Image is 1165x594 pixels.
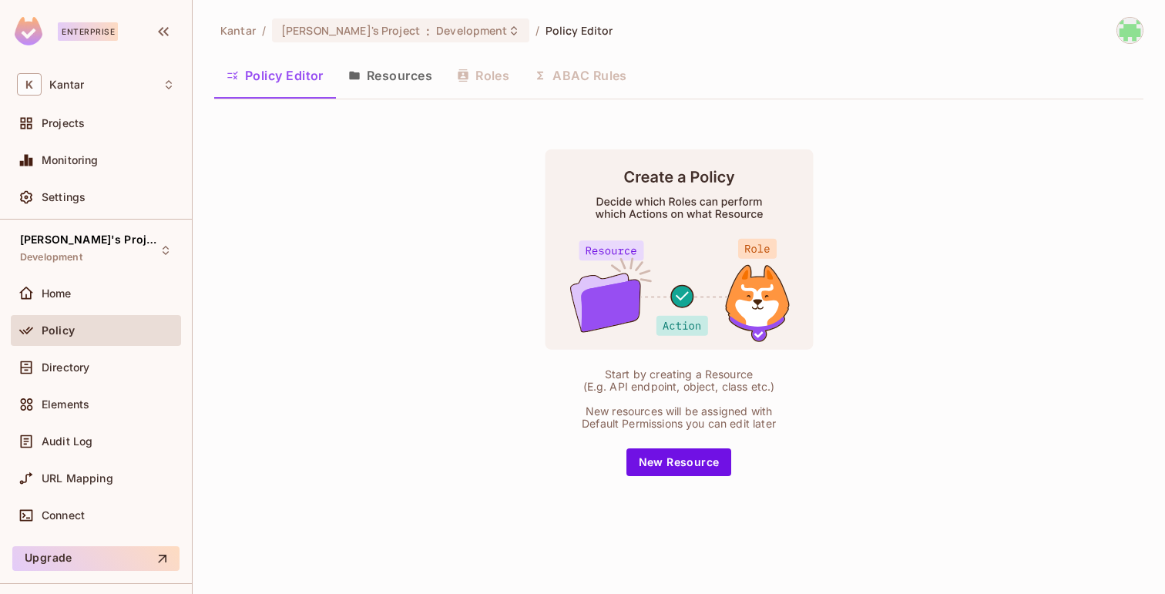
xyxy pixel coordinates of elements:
[575,368,783,393] div: Start by creating a Resource (E.g. API endpoint, object, class etc.)
[20,233,159,246] span: [PERSON_NAME]'s Project
[281,23,420,38] span: [PERSON_NAME]'s Project
[42,435,92,448] span: Audit Log
[58,22,118,41] div: Enterprise
[220,23,256,38] span: the active workspace
[535,23,539,38] li: /
[42,361,89,374] span: Directory
[42,472,113,485] span: URL Mapping
[20,251,82,263] span: Development
[1117,18,1143,43] img: ritik.gariya@kantar.com
[546,23,613,38] span: Policy Editor
[436,23,507,38] span: Development
[49,79,84,91] span: Workspace: Kantar
[17,73,42,96] span: K
[425,25,431,37] span: :
[42,154,99,166] span: Monitoring
[12,546,180,571] button: Upgrade
[15,17,42,45] img: SReyMgAAAABJRU5ErkJggg==
[42,324,75,337] span: Policy
[42,509,85,522] span: Connect
[336,56,445,95] button: Resources
[575,405,783,430] div: New resources will be assigned with Default Permissions you can edit later
[262,23,266,38] li: /
[626,448,732,476] button: New Resource
[42,117,85,129] span: Projects
[42,398,89,411] span: Elements
[42,287,72,300] span: Home
[42,191,86,203] span: Settings
[214,56,336,95] button: Policy Editor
